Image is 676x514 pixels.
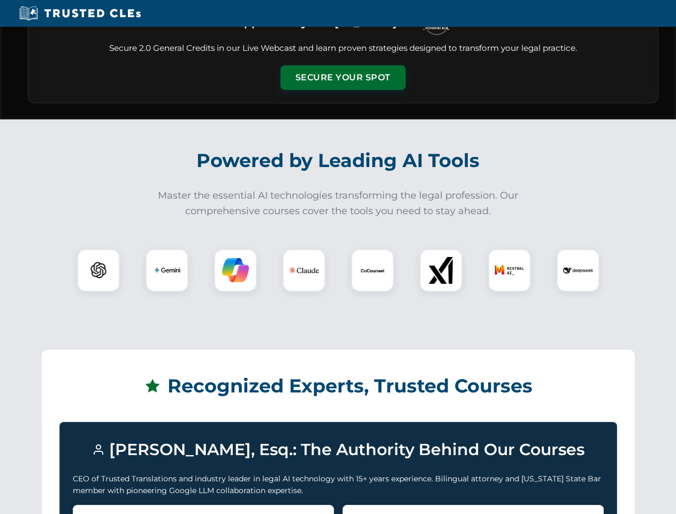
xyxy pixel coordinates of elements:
[59,367,617,405] h2: Recognized Experts, Trusted Courses
[222,257,249,284] img: Copilot Logo
[495,255,525,285] img: Mistral AI Logo
[280,65,406,90] button: Secure Your Spot
[351,249,394,292] div: CoCounsel
[420,249,462,292] div: xAI
[283,249,325,292] div: Claude
[83,255,114,286] img: ChatGPT Logo
[16,5,144,21] img: Trusted CLEs
[359,257,386,284] img: CoCounsel Logo
[42,142,635,179] h2: Powered by Leading AI Tools
[73,473,604,497] p: CEO of Trusted Translations and industry leader in legal AI technology with 15+ years experience....
[146,249,188,292] div: Gemini
[428,257,454,284] img: xAI Logo
[154,257,180,284] img: Gemini Logo
[214,249,257,292] div: Copilot
[563,255,593,285] img: DeepSeek Logo
[557,249,599,292] div: DeepSeek
[151,188,526,219] p: Master the essential AI technologies transforming the legal profession. Our comprehensive courses...
[77,249,120,292] div: ChatGPT
[73,435,604,464] h3: [PERSON_NAME], Esq.: The Authority Behind Our Courses
[41,42,645,55] p: Secure 2.0 General Credits in our Live Webcast and learn proven strategies designed to transform ...
[488,249,531,292] div: Mistral AI
[289,255,319,285] img: Claude Logo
